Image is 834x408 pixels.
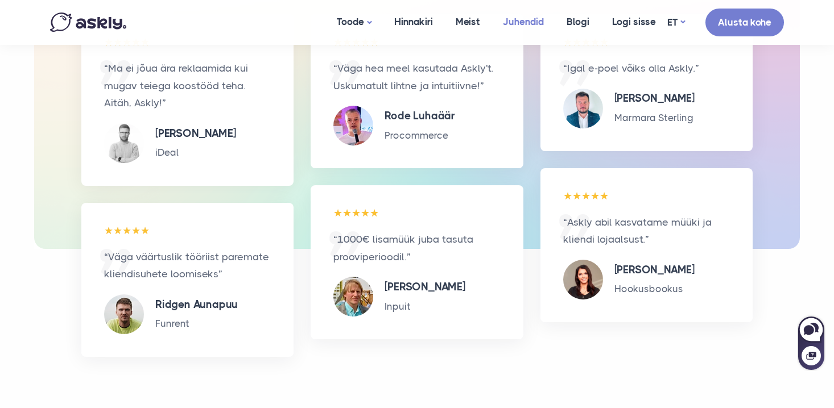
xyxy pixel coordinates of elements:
[705,9,784,36] a: Alusta kohe
[667,14,685,31] a: ET
[104,248,271,283] p: “Väga väärtuslik tööriist paremate kliendisuhete loomiseks”
[333,60,500,94] p: “Väga hea meel kasutada Askly't. Uskumatult lihtne ja intuitiivne!”
[155,297,238,313] h5: Ridgen Aunapuu
[50,13,126,32] img: Askly
[614,90,695,107] h5: [PERSON_NAME]
[385,108,455,124] h5: Rode Luhaäär
[155,144,236,161] p: iDeal
[155,315,238,332] p: Funrent
[155,126,236,142] h5: [PERSON_NAME]
[333,231,500,265] p: “1000€ lisamüük juba tasuta prooviperioodil.”
[385,298,465,315] p: Inpuit
[614,281,695,297] p: Hookusbookus
[385,127,455,144] p: Procommerce
[104,60,271,112] p: “Ma ei jõua ära reklaamida kui mugav teiega koostööd teha. Aitäh, Askly!”
[563,60,730,77] p: “Igal e-poel võiks olla Askly.”
[563,214,730,248] p: “Askly abil kasvatame müüki ja kliendi lojaalsust.”
[797,314,825,371] iframe: Askly chat
[614,262,695,278] h5: [PERSON_NAME]
[614,110,695,126] p: Marmara Sterling
[385,279,465,295] h5: [PERSON_NAME]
